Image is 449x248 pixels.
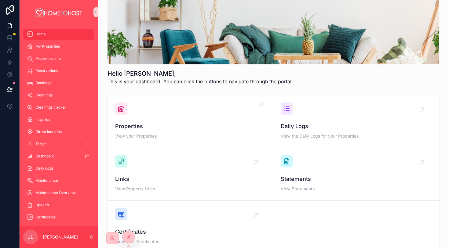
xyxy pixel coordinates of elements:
[35,117,50,122] span: Inquiries
[115,228,266,236] span: Certificates
[35,166,53,171] span: Daily Logs
[43,234,78,240] p: [PERSON_NAME]
[35,56,61,61] span: Properties Info
[23,163,94,174] a: Daily Logs
[281,186,432,192] span: View Statements
[23,187,94,198] a: Maintenance Overview
[273,148,439,201] a: StatementsView Statements
[115,133,266,139] span: View your Properties
[35,154,54,159] span: Dashboard
[23,29,94,40] a: Home
[108,69,293,78] h1: Hello [PERSON_NAME],
[23,53,94,64] a: Properties Info
[20,24,98,226] div: scrollable content
[273,95,439,148] a: Daily LogsView the Daily Logs for your Properties
[115,122,266,131] span: Properties
[23,126,94,137] a: Direct Inquiries
[35,93,53,98] span: Cleanings
[35,129,62,134] span: Direct Inquiries
[28,233,33,241] span: JL
[35,142,47,146] span: Target
[35,215,56,220] span: Certificates
[23,175,94,186] a: Maintenance
[23,138,94,149] a: Target
[35,44,60,49] span: My Properties
[23,102,94,113] a: Cleanings tracker
[35,32,46,37] span: Home
[115,186,266,192] span: View Property Links
[108,78,293,85] span: This is your dashboard. You can click the buttons to navigate through the portal.
[23,114,94,125] a: Inquiries
[35,178,58,183] span: Maintenance
[108,148,273,201] a: LinksView Property Links
[35,190,76,195] span: Maintenance Overview
[108,95,273,148] a: PropertiesView your Properties
[23,199,94,210] a: Upkeep
[35,81,51,85] span: Bookings
[115,175,266,183] span: Links
[35,203,49,207] span: Upkeep
[23,212,94,223] a: Certificates
[281,133,432,139] span: View the Daily Logs for your Properties
[35,105,66,110] span: Cleanings tracker
[281,175,432,183] span: Statements
[23,41,94,52] a: My Properties
[34,7,83,17] img: App logo
[281,122,432,131] span: Daily Logs
[23,65,94,76] a: Reservations
[115,239,266,245] span: View your Certificates
[23,90,94,101] a: Cleanings
[35,68,58,73] span: Reservations
[23,151,94,162] a: Dashboard
[23,77,94,88] a: Bookings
